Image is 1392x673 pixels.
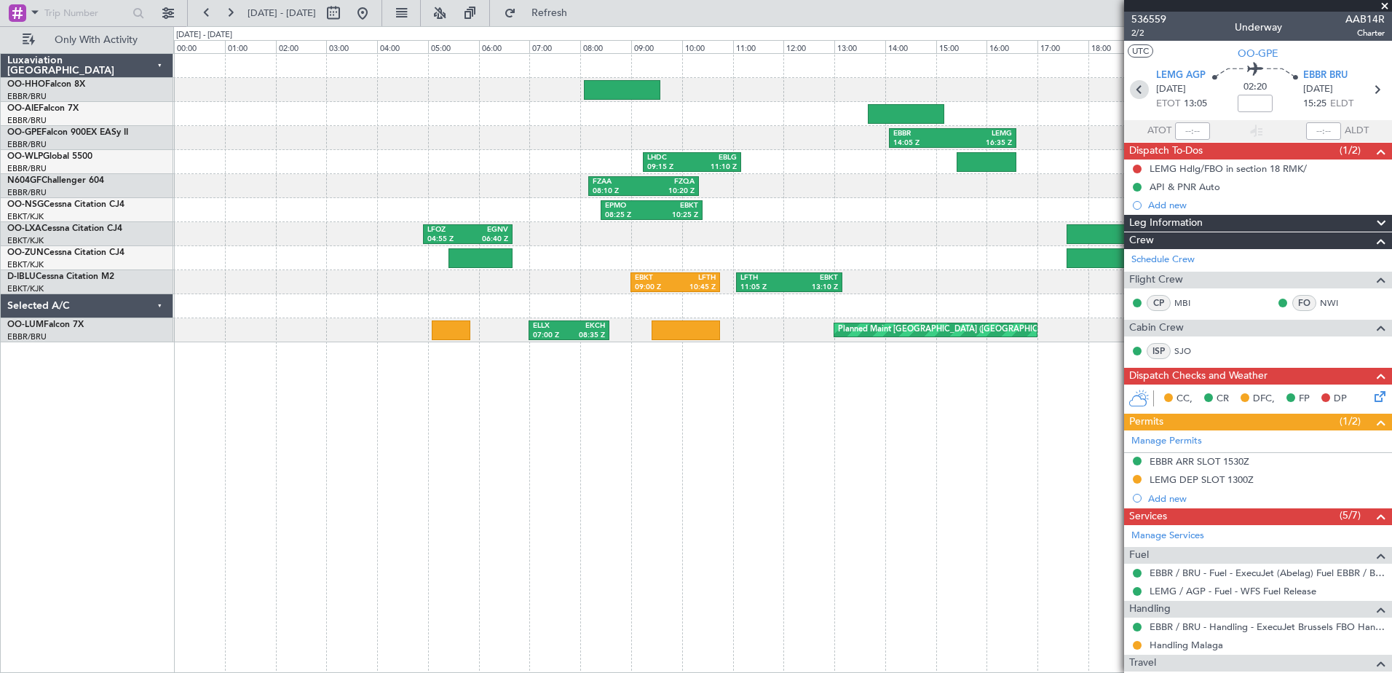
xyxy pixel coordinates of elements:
a: LEMG / AGP - Fuel - WFS Fuel Release [1150,585,1316,597]
div: 12:00 [783,40,834,53]
a: OO-HHOFalcon 8X [7,80,85,89]
span: 536559 [1131,12,1166,27]
div: 13:00 [834,40,885,53]
span: (5/7) [1340,508,1361,523]
a: OO-AIEFalcon 7X [7,104,79,113]
div: 08:10 Z [593,186,644,197]
a: NWI [1320,296,1353,310]
a: OO-WLPGlobal 5500 [7,152,92,161]
div: 17:00 [1037,40,1088,53]
div: Add new [1148,492,1385,505]
span: OO-ZUN [7,248,44,257]
span: [DATE] - [DATE] [248,7,316,20]
span: (1/2) [1340,143,1361,158]
span: DFC, [1253,392,1275,406]
a: MBI [1174,296,1207,310]
span: Services [1129,508,1167,525]
div: 09:00 Z [635,283,675,293]
div: FZAA [593,177,644,187]
div: 14:05 Z [893,138,952,149]
div: 10:45 Z [675,283,715,293]
div: EBBR [893,129,952,139]
a: OO-NSGCessna Citation CJ4 [7,200,124,209]
span: Only With Activity [38,35,154,45]
span: ATOT [1147,124,1171,138]
div: 07:00 Z [533,331,569,341]
button: Refresh [497,1,585,25]
div: Underway [1235,20,1282,35]
div: EBLG [692,153,737,163]
span: Cabin Crew [1129,320,1184,336]
span: ETOT [1156,97,1180,111]
div: 08:00 [580,40,631,53]
div: EGNV [467,225,507,235]
div: 08:25 Z [605,210,652,221]
span: 13:05 [1184,97,1207,111]
span: OO-GPE [7,128,41,137]
div: 09:15 Z [647,162,692,173]
span: DP [1334,392,1347,406]
a: EBKT/KJK [7,283,44,294]
div: 01:00 [225,40,276,53]
div: LEMG DEP SLOT 1300Z [1150,473,1254,486]
span: OO-LUM [7,320,44,329]
div: 15:00 [936,40,987,53]
a: EBKT/KJK [7,211,44,222]
div: 00:00 [174,40,225,53]
div: 16:00 [986,40,1037,53]
div: [DATE] - [DATE] [176,29,232,42]
a: EBKT/KJK [7,235,44,246]
a: OO-LXACessna Citation CJ4 [7,224,122,233]
a: EBBR/BRU [7,187,47,198]
div: 10:20 Z [644,186,695,197]
span: D-IBLU [7,272,36,281]
span: LEMG AGP [1156,68,1206,83]
span: OO-NSG [7,200,44,209]
a: OO-ZUNCessna Citation CJ4 [7,248,124,257]
span: Dispatch Checks and Weather [1129,368,1268,385]
div: EBKT [652,201,698,211]
a: Manage Services [1131,529,1204,543]
a: Manage Permits [1131,434,1202,449]
div: 06:40 Z [467,235,507,245]
button: UTC [1128,44,1153,58]
a: OO-GPEFalcon 900EX EASy II [7,128,128,137]
a: EBBR/BRU [7,139,47,150]
span: OO-HHO [7,80,45,89]
div: LFTH [740,273,789,283]
div: CP [1147,295,1171,311]
div: 02:00 [276,40,327,53]
div: EBKT [789,273,838,283]
div: FO [1292,295,1316,311]
div: ELLX [533,321,569,331]
span: EBBR BRU [1303,68,1348,83]
a: N604GFChallenger 604 [7,176,104,185]
a: EBBR/BRU [7,91,47,102]
span: Crew [1129,232,1154,249]
a: EBKT/KJK [7,259,44,270]
div: LEMG Hdlg/FBO in section 18 RMK/ [1150,162,1307,175]
div: LHDC [647,153,692,163]
div: Planned Maint [GEOGRAPHIC_DATA] ([GEOGRAPHIC_DATA] National) [838,319,1102,341]
span: Charter [1345,27,1385,39]
a: D-IBLUCessna Citation M2 [7,272,114,281]
div: 06:00 [479,40,530,53]
div: 09:00 [631,40,682,53]
span: OO-WLP [7,152,43,161]
span: AAB14R [1345,12,1385,27]
a: Schedule Crew [1131,253,1195,267]
span: 02:20 [1243,80,1267,95]
span: N604GF [7,176,41,185]
a: EBBR/BRU [7,331,47,342]
input: --:-- [1175,122,1210,140]
div: FZQA [644,177,695,187]
span: 2/2 [1131,27,1166,39]
div: 03:00 [326,40,377,53]
span: CR [1217,392,1229,406]
button: Only With Activity [16,28,158,52]
span: (1/2) [1340,414,1361,429]
a: EBBR / BRU - Handling - ExecuJet Brussels FBO Handling Abelag [1150,621,1385,633]
div: 08:35 Z [569,331,605,341]
span: Fuel [1129,547,1149,564]
div: API & PNR Auto [1150,181,1220,193]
